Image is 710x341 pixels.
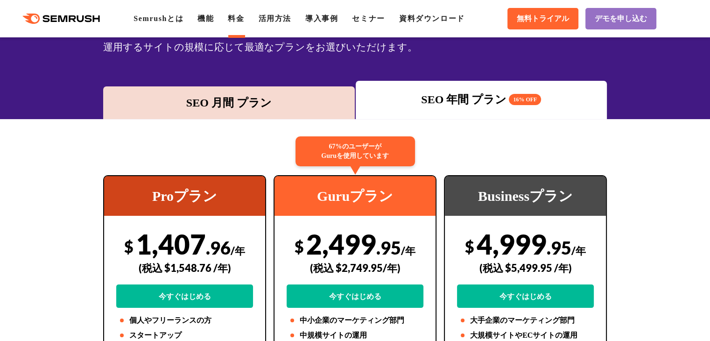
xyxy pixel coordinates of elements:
[103,22,607,56] div: SEOの3つの料金プランから、広告・SNS・市場調査ツールキットをご用意しています。業務領域や会社の規模、運用するサイトの規模に応じて最適なプランをお選びいただけます。
[116,251,253,284] div: (税込 $1,548.76 /年)
[104,176,265,216] div: Proプラン
[376,237,401,258] span: .95
[445,176,606,216] div: Businessプラン
[116,330,253,341] li: スタートアップ
[134,14,183,22] a: Semrushとは
[287,330,423,341] li: 中規模サイトの運用
[509,94,541,105] span: 16% OFF
[507,8,578,29] a: 無料トライアル
[571,244,586,257] span: /年
[287,227,423,308] div: 2,499
[206,237,231,258] span: .96
[274,176,436,216] div: Guruプラン
[259,14,291,22] a: 活用方法
[116,284,253,308] a: 今すぐはじめる
[197,14,214,22] a: 機能
[360,91,603,108] div: SEO 年間 プラン
[457,227,594,308] div: 4,999
[124,237,134,256] span: $
[517,14,569,24] span: 無料トライアル
[116,227,253,308] div: 1,407
[457,315,594,326] li: 大手企業のマーケティング部門
[295,136,415,166] div: 67%のユーザーが Guruを使用しています
[457,251,594,284] div: (税込 $5,499.95 /年)
[287,284,423,308] a: 今すぐはじめる
[116,315,253,326] li: 個人やフリーランスの方
[457,284,594,308] a: 今すぐはじめる
[228,14,244,22] a: 料金
[457,330,594,341] li: 大規模サイトやECサイトの運用
[465,237,474,256] span: $
[295,237,304,256] span: $
[352,14,385,22] a: セミナー
[287,315,423,326] li: 中小企業のマーケティング部門
[595,14,647,24] span: デモを申し込む
[305,14,338,22] a: 導入事例
[231,244,245,257] span: /年
[399,14,465,22] a: 資料ダウンロード
[585,8,656,29] a: デモを申し込む
[287,251,423,284] div: (税込 $2,749.95/年)
[547,237,571,258] span: .95
[401,244,415,257] span: /年
[108,94,350,111] div: SEO 月間 プラン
